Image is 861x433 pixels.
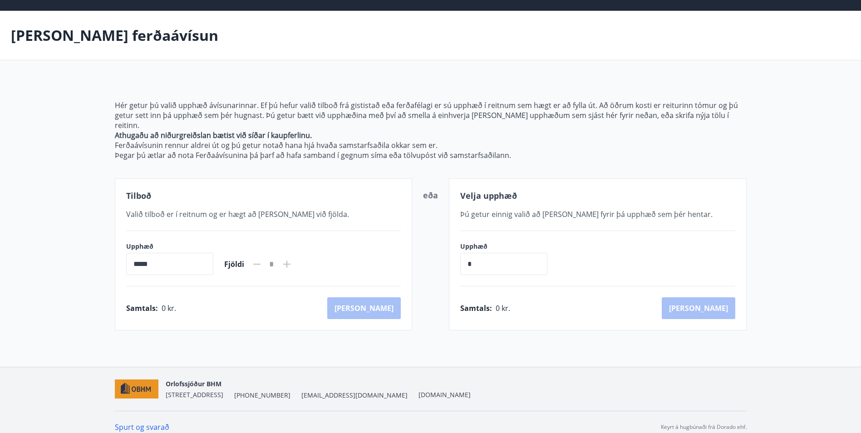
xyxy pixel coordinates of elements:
[115,130,312,140] strong: Athugaðu að niðurgreiðslan bætist við síðar í kaupferlinu.
[166,379,221,388] span: Orlofssjóður BHM
[423,190,438,201] span: eða
[661,423,747,431] p: Keyrt á hugbúnaði frá Dorado ehf.
[126,190,151,201] span: Tilboð
[166,390,223,399] span: [STREET_ADDRESS]
[115,422,169,432] a: Spurt og svarað
[11,25,218,45] p: [PERSON_NAME] ferðaávísun
[126,242,213,251] label: Upphæð
[460,303,492,313] span: Samtals :
[115,379,159,399] img: c7HIBRK87IHNqKbXD1qOiSZFdQtg2UzkX3TnRQ1O.png
[460,242,556,251] label: Upphæð
[418,390,471,399] a: [DOMAIN_NAME]
[115,140,747,150] p: Ferðaávísunin rennur aldrei út og þú getur notað hana hjá hvaða samstarfsaðila okkar sem er.
[126,303,158,313] span: Samtals :
[460,209,713,219] span: Þú getur einnig valið að [PERSON_NAME] fyrir þá upphæð sem þér hentar.
[460,190,517,201] span: Velja upphæð
[224,259,244,269] span: Fjöldi
[115,150,747,160] p: Þegar þú ætlar að nota Ferðaávísunina þá þarf að hafa samband í gegnum síma eða tölvupóst við sam...
[115,100,747,130] p: Hér getur þú valið upphæð ávísunarinnar. Ef þú hefur valið tilboð frá gististað eða ferðafélagi e...
[496,303,510,313] span: 0 kr.
[234,391,290,400] span: [PHONE_NUMBER]
[301,391,408,400] span: [EMAIL_ADDRESS][DOMAIN_NAME]
[126,209,349,219] span: Valið tilboð er í reitnum og er hægt að [PERSON_NAME] við fjölda.
[162,303,176,313] span: 0 kr.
